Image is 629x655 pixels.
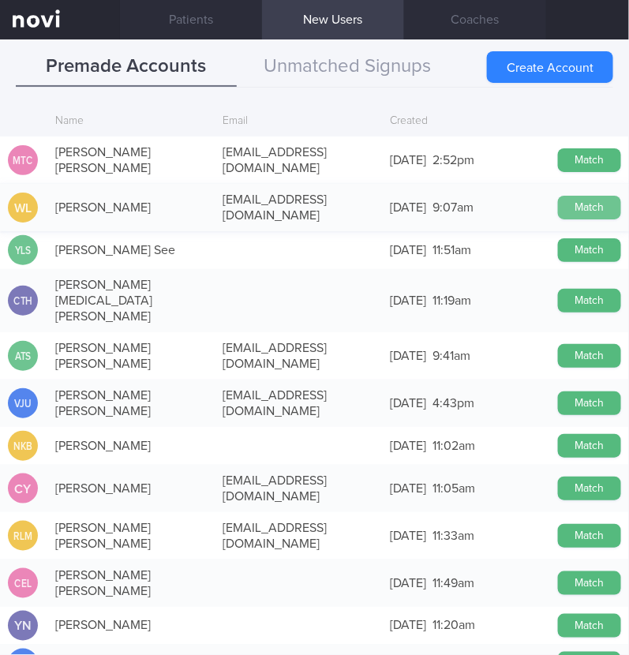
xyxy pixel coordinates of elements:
span: [DATE] [391,244,427,256]
div: [EMAIL_ADDRESS][DOMAIN_NAME] [215,465,382,512]
span: 2:52pm [433,154,475,167]
span: [DATE] [391,482,427,495]
button: Match [558,238,621,262]
span: [DATE] [391,201,427,214]
span: 11:02am [433,440,476,452]
span: 11:19am [433,294,472,307]
div: Created [383,107,550,137]
span: [DATE] [391,619,427,632]
div: [PERSON_NAME] [47,430,215,462]
div: [EMAIL_ADDRESS][DOMAIN_NAME] [215,184,382,231]
span: 11:20am [433,619,476,632]
div: YLS [10,235,36,266]
div: MTC [10,145,36,176]
button: Unmatched Signups [237,47,458,87]
button: Match [558,196,621,219]
div: [PERSON_NAME] [PERSON_NAME] [47,512,215,560]
div: [PERSON_NAME] [47,192,215,223]
span: [DATE] [391,440,427,452]
div: Email [215,107,382,137]
div: [PERSON_NAME] See [47,234,215,266]
div: [PERSON_NAME] [47,610,215,642]
span: [DATE] [391,577,427,589]
div: [EMAIL_ADDRESS][DOMAIN_NAME] [215,380,382,427]
div: RLM [10,521,36,552]
span: [DATE] [391,294,427,307]
button: Match [558,434,621,458]
div: NKB [10,431,36,462]
span: 9:41am [433,350,471,362]
button: Create Account [487,51,613,83]
div: CTH [10,286,36,316]
div: [PERSON_NAME] [47,473,215,504]
button: Match [558,477,621,500]
div: [PERSON_NAME] [PERSON_NAME] [47,380,215,427]
button: Match [558,148,621,172]
span: 11:05am [433,482,476,495]
div: [PERSON_NAME] [PERSON_NAME] [47,560,215,607]
button: Match [558,614,621,638]
button: Match [558,524,621,548]
div: [EMAIL_ADDRESS][DOMAIN_NAME] [215,137,382,184]
div: [PERSON_NAME][MEDICAL_DATA] [PERSON_NAME] [47,269,215,332]
span: [DATE] [391,530,427,542]
div: WL [8,193,38,223]
div: [PERSON_NAME] [PERSON_NAME] [47,137,215,184]
div: [EMAIL_ADDRESS][DOMAIN_NAME] [215,332,382,380]
div: ATS [10,341,36,372]
span: [DATE] [391,154,427,167]
span: 11:49am [433,577,475,589]
span: [DATE] [391,397,427,410]
div: VJU [10,388,36,419]
button: Match [558,344,621,368]
div: CY [8,473,38,504]
div: Name [47,107,215,137]
span: 11:51am [433,244,472,256]
button: Match [558,289,621,313]
div: [PERSON_NAME] [PERSON_NAME] [47,332,215,380]
div: [EMAIL_ADDRESS][DOMAIN_NAME] [215,512,382,560]
span: 11:33am [433,530,475,542]
div: YN [8,611,38,642]
button: Match [558,391,621,415]
span: [DATE] [391,350,427,362]
button: Match [558,571,621,595]
span: 4:43pm [433,397,475,410]
button: Premade Accounts [16,47,237,87]
span: 9:07am [433,201,474,214]
div: CEL [10,568,36,599]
